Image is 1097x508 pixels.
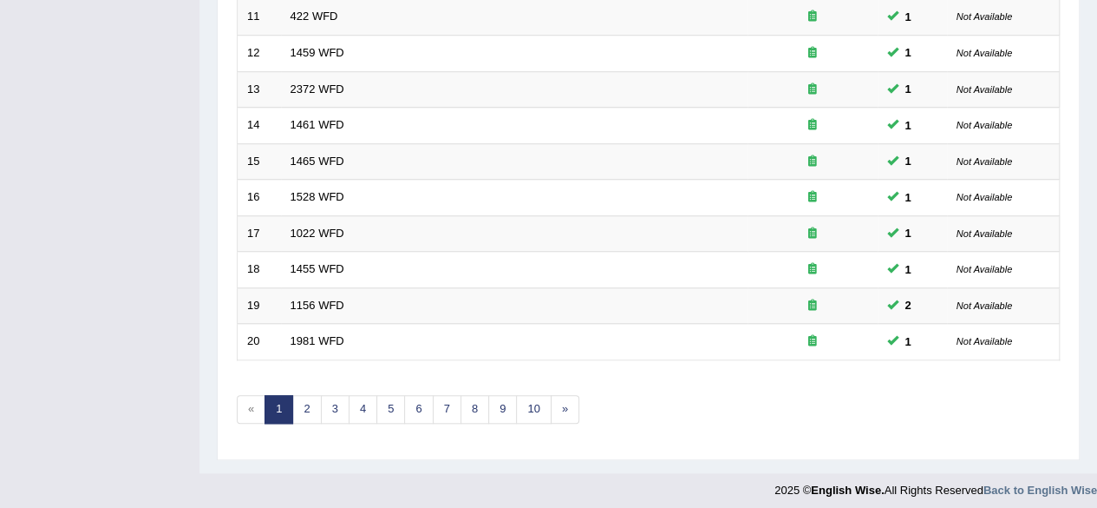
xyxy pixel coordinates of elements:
div: Exam occurring question [757,298,868,314]
span: You can still take this question [898,116,918,135]
a: 1156 WFD [291,299,344,312]
td: 15 [238,143,281,180]
small: Not Available [957,264,1012,274]
small: Not Available [957,48,1012,58]
td: 14 [238,108,281,144]
a: » [551,395,579,424]
small: Not Available [957,84,1012,95]
a: 5 [376,395,405,424]
div: Exam occurring question [757,189,868,206]
a: 1022 WFD [291,227,344,240]
small: Not Available [957,120,1012,130]
td: 16 [238,180,281,216]
a: 7 [433,395,461,424]
a: Back to English Wise [983,484,1097,497]
small: Not Available [957,300,1012,311]
span: You can still take this question [898,8,918,26]
span: You can still take this question [898,80,918,98]
div: Exam occurring question [757,261,868,278]
a: 1465 WFD [291,155,344,168]
div: Exam occurring question [757,226,868,242]
small: Not Available [957,156,1012,167]
span: You can still take this question [898,43,918,62]
span: You can still take this question [898,188,918,207]
div: Exam occurring question [757,154,868,170]
div: Exam occurring question [757,9,868,25]
a: 422 WFD [291,10,338,23]
a: 1459 WFD [291,46,344,59]
a: 6 [404,395,433,424]
small: Not Available [957,228,1012,239]
td: 17 [238,215,281,252]
td: 20 [238,324,281,360]
small: Not Available [957,336,1012,346]
div: 2025 © All Rights Reserved [774,473,1097,498]
span: You can still take this question [898,152,918,170]
a: 4 [349,395,377,424]
a: 8 [460,395,489,424]
td: 19 [238,287,281,324]
a: 1461 WFD [291,118,344,131]
div: Exam occurring question [757,45,868,62]
a: 1 [264,395,293,424]
div: Exam occurring question [757,333,868,350]
span: « [237,395,265,424]
a: 1528 WFD [291,190,344,203]
div: Exam occurring question [757,117,868,134]
a: 2 [292,395,321,424]
span: You can still take this question [898,333,918,351]
a: 3 [321,395,349,424]
a: 1981 WFD [291,334,344,347]
span: You can still take this question [898,261,918,279]
td: 13 [238,71,281,108]
td: 18 [238,252,281,288]
a: 9 [488,395,517,424]
small: Not Available [957,192,1012,202]
a: 2372 WFD [291,82,344,96]
span: You can still take this question [898,224,918,242]
a: 1455 WFD [291,262,344,275]
a: 10 [516,395,551,424]
div: Exam occurring question [757,82,868,98]
span: You can still take this question [898,296,918,314]
td: 12 [238,35,281,71]
strong: English Wise. [811,484,884,497]
small: Not Available [957,11,1012,22]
